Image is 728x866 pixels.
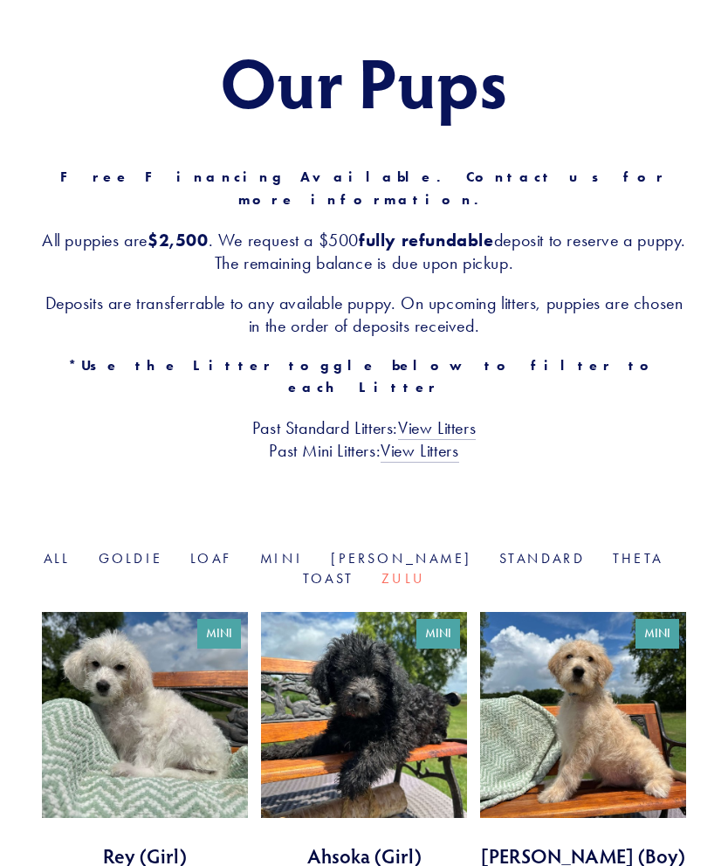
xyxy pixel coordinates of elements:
a: Toast [303,570,354,587]
h3: Deposits are transferrable to any available puppy. On upcoming litters, puppies are chosen in the... [42,292,686,337]
a: View Litters [398,417,476,440]
strong: *Use the Litter toggle below to filter to each Litter [68,357,674,396]
h3: All puppies are . We request a $500 deposit to reserve a puppy. The remaining balance is due upon... [42,229,686,274]
strong: Free Financing Available. Contact us for more information. [60,168,682,208]
strong: $2,500 [148,230,209,251]
a: Loaf [190,550,232,567]
a: View Litters [381,440,458,463]
a: Standard [499,550,585,567]
a: Mini [260,550,303,567]
strong: fully refundable [359,230,494,251]
h1: Our Pups [42,43,686,120]
a: [PERSON_NAME] [331,550,471,567]
a: Zulu [381,570,425,587]
a: Theta [613,550,663,567]
a: Goldie [99,550,162,567]
h3: Past Standard Litters: Past Mini Litters: [42,416,686,462]
a: All [44,550,71,567]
